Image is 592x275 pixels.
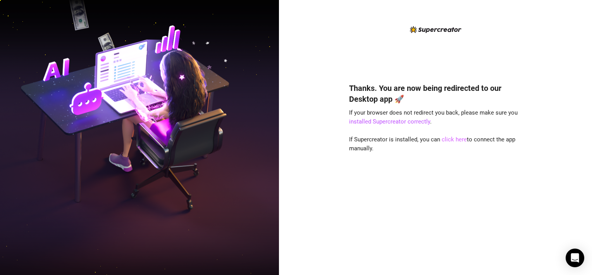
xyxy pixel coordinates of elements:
[442,136,467,143] a: click here
[566,249,584,267] div: Open Intercom Messenger
[410,26,461,33] img: logo-BBDzfeDw.svg
[349,83,522,104] h4: Thanks. You are now being redirected to our Desktop app 🚀
[349,136,515,152] span: If Supercreator is installed, you can to connect the app manually.
[349,118,430,125] a: installed Supercreator correctly
[349,109,518,125] span: If your browser does not redirect you back, please make sure you .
